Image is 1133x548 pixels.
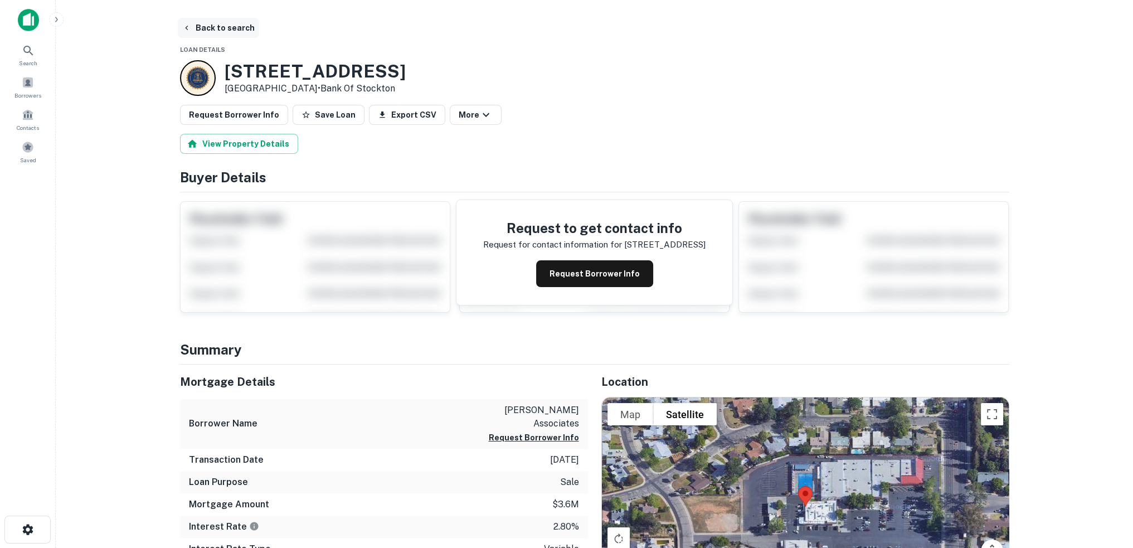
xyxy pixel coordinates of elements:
[450,105,502,125] button: More
[3,40,52,70] a: Search
[552,498,579,511] p: $3.6m
[225,61,406,82] h3: [STREET_ADDRESS]
[19,59,37,67] span: Search
[320,83,395,94] a: Bank Of Stockton
[189,520,259,534] h6: Interest Rate
[180,134,298,154] button: View Property Details
[17,123,39,132] span: Contacts
[550,453,579,467] p: [DATE]
[189,476,248,489] h6: Loan Purpose
[189,498,269,511] h6: Mortgage Amount
[180,46,225,53] span: Loan Details
[553,520,579,534] p: 2.80%
[14,91,41,100] span: Borrowers
[483,238,622,251] p: Request for contact information for
[607,403,653,425] button: Show street map
[489,431,579,444] button: Request Borrower Info
[293,105,364,125] button: Save Loan
[536,260,653,287] button: Request Borrower Info
[3,104,52,134] a: Contacts
[653,403,717,425] button: Show satellite imagery
[178,18,259,38] button: Back to search
[601,374,1009,390] h5: Location
[180,374,588,390] h5: Mortgage Details
[180,105,288,125] button: Request Borrower Info
[18,9,39,31] img: capitalize-icon.png
[3,72,52,102] a: Borrowers
[1077,459,1133,512] iframe: Chat Widget
[369,105,445,125] button: Export CSV
[560,476,579,489] p: sale
[189,453,264,467] h6: Transaction Date
[479,404,579,430] p: [PERSON_NAME] associates
[180,167,1009,187] h4: Buyer Details
[624,238,706,251] p: [STREET_ADDRESS]
[20,156,36,164] span: Saved
[180,340,1009,360] h4: Summary
[189,417,257,430] h6: Borrower Name
[3,137,52,167] a: Saved
[981,403,1003,425] button: Toggle fullscreen view
[249,521,259,531] svg: The interest rates displayed on the website are for informational purposes only and may be report...
[483,218,706,238] h4: Request to get contact info
[225,82,406,95] p: [GEOGRAPHIC_DATA] •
